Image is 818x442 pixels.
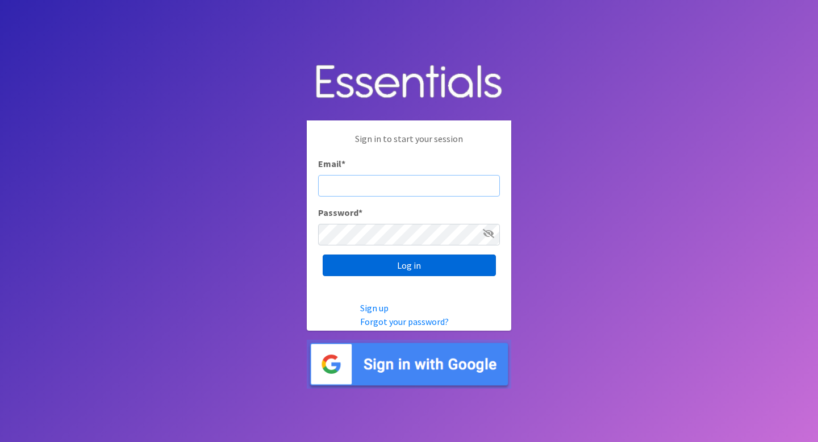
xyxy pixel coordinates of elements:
[318,157,345,170] label: Email
[318,132,500,157] p: Sign in to start your session
[307,340,511,389] img: Sign in with Google
[318,206,362,219] label: Password
[341,158,345,169] abbr: required
[307,53,511,112] img: Human Essentials
[323,255,496,276] input: Log in
[358,207,362,218] abbr: required
[360,302,389,314] a: Sign up
[360,316,449,327] a: Forgot your password?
